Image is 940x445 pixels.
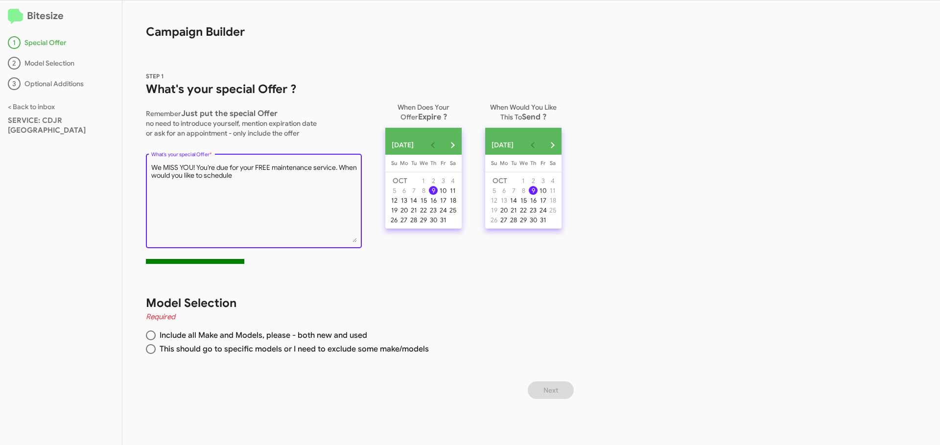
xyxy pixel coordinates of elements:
[519,196,528,205] div: 15
[509,186,518,195] button: October 7, 2025
[529,176,538,185] div: 2
[528,381,574,399] button: Next
[530,160,536,166] span: Th
[518,195,528,205] button: October 15, 2025
[439,176,447,185] div: 3
[448,186,458,195] button: October 11, 2025
[499,206,508,214] div: 20
[548,195,558,205] button: October 18, 2025
[8,57,114,70] div: Model Selection
[538,205,548,215] button: October 24, 2025
[548,196,557,205] div: 18
[419,186,428,195] button: October 8, 2025
[490,206,498,214] div: 19
[450,160,456,166] span: Sa
[439,186,447,195] div: 10
[438,176,448,186] button: October 3, 2025
[156,344,429,354] span: This should go to specific models or I need to exclude some make/models
[418,112,447,122] span: Expire ?
[548,206,557,214] div: 25
[8,9,23,24] img: logo-minimal.svg
[448,195,458,205] button: October 18, 2025
[509,186,518,195] div: 7
[538,176,548,186] button: October 3, 2025
[438,215,448,225] button: October 31, 2025
[511,160,517,166] span: Tu
[8,77,21,90] div: 3
[428,205,438,215] button: October 23, 2025
[389,205,399,215] button: October 19, 2025
[399,205,409,215] button: October 20, 2025
[490,196,498,205] div: 12
[429,196,438,205] div: 16
[439,215,447,224] div: 31
[419,215,428,224] div: 29
[519,160,528,166] span: We
[528,186,538,195] button: October 9, 2025
[509,195,518,205] button: October 14, 2025
[542,135,562,155] button: Next month
[499,195,509,205] button: October 13, 2025
[420,160,428,166] span: We
[538,195,548,205] button: October 17, 2025
[548,205,558,215] button: October 25, 2025
[438,195,448,205] button: October 17, 2025
[389,195,399,205] button: October 12, 2025
[392,136,414,154] span: [DATE]
[429,176,438,185] div: 2
[399,215,408,224] div: 27
[409,205,419,215] button: October 21, 2025
[428,176,438,186] button: October 2, 2025
[430,160,436,166] span: Th
[529,215,538,224] div: 30
[8,8,114,24] h2: Bitesize
[519,215,528,224] div: 29
[428,215,438,225] button: October 30, 2025
[385,98,462,122] p: When Does Your Offer
[499,186,509,195] button: October 6, 2025
[385,135,423,155] button: Choose month and year
[390,215,399,224] div: 26
[429,215,438,224] div: 30
[448,176,458,186] button: October 4, 2025
[485,98,562,122] p: When Would You Like This To
[518,176,528,186] button: October 1, 2025
[409,215,418,224] div: 28
[399,186,408,195] div: 6
[491,160,497,166] span: Su
[509,215,518,224] div: 28
[8,102,55,111] a: < Back to inbox
[548,186,557,195] div: 11
[489,186,499,195] button: October 5, 2025
[8,36,21,49] div: 1
[529,186,538,195] div: 9
[439,206,447,214] div: 24
[419,215,428,225] button: October 29, 2025
[8,116,114,135] div: SERVICE: CDJR [GEOGRAPHIC_DATA]
[419,176,428,186] button: October 1, 2025
[492,136,514,154] span: [DATE]
[390,206,399,214] div: 19
[419,205,428,215] button: October 22, 2025
[489,215,499,225] button: October 26, 2025
[550,160,556,166] span: Sa
[428,195,438,205] button: October 16, 2025
[528,215,538,225] button: October 30, 2025
[448,205,458,215] button: October 25, 2025
[522,112,546,122] span: Send ?
[409,186,419,195] button: October 7, 2025
[438,205,448,215] button: October 24, 2025
[539,196,547,205] div: 17
[528,205,538,215] button: October 23, 2025
[548,186,558,195] button: October 11, 2025
[419,186,428,195] div: 8
[389,186,399,195] button: October 5, 2025
[156,330,367,340] span: Include all Make and Models, please - both new and used
[400,160,408,166] span: Mo
[528,195,538,205] button: October 16, 2025
[419,196,428,205] div: 15
[540,160,545,166] span: Fr
[8,77,114,90] div: Optional Additions
[399,186,409,195] button: October 6, 2025
[429,186,438,195] div: 9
